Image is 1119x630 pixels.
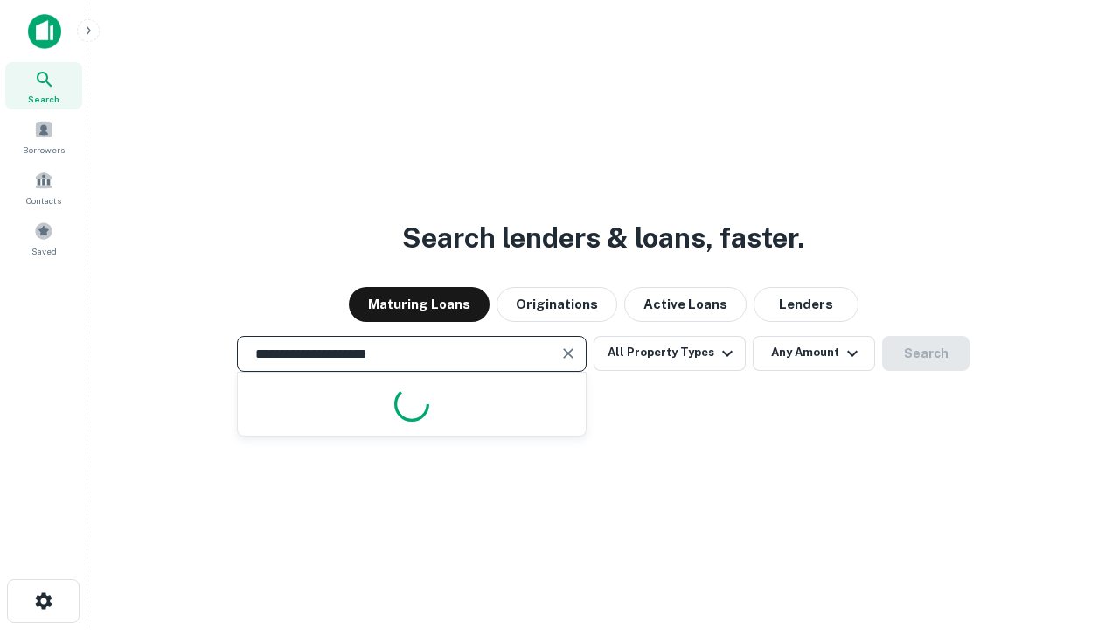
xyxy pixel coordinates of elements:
[624,287,747,322] button: Active Loans
[594,336,746,371] button: All Property Types
[26,193,61,207] span: Contacts
[28,14,61,49] img: capitalize-icon.png
[754,287,858,322] button: Lenders
[5,113,82,160] a: Borrowers
[23,143,65,157] span: Borrowers
[5,164,82,211] a: Contacts
[497,287,617,322] button: Originations
[402,217,804,259] h3: Search lenders & loans, faster.
[349,287,490,322] button: Maturing Loans
[1032,434,1119,518] iframe: Chat Widget
[5,214,82,262] a: Saved
[5,62,82,109] a: Search
[556,341,580,366] button: Clear
[28,92,59,106] span: Search
[31,244,57,258] span: Saved
[753,336,875,371] button: Any Amount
